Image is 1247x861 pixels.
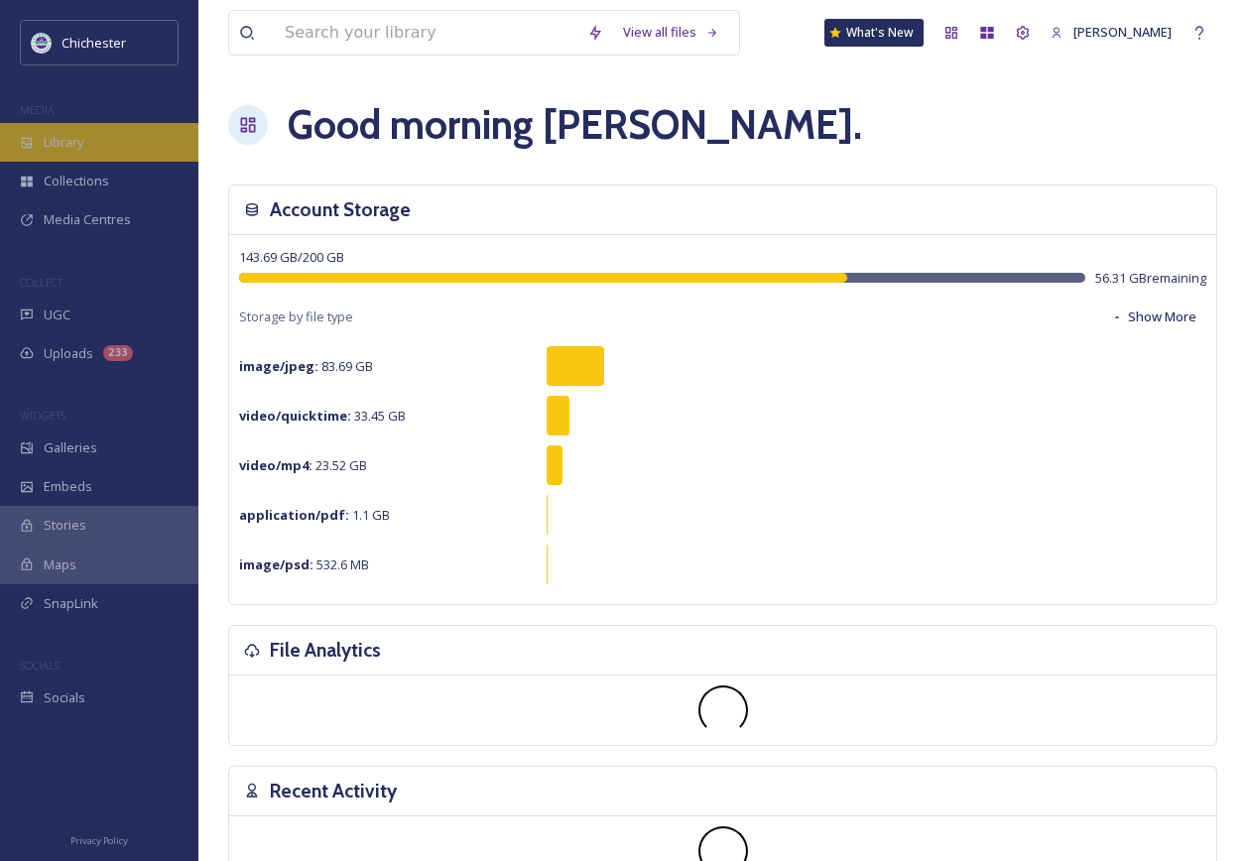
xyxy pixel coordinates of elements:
[239,456,367,474] span: 23.52 GB
[613,13,729,52] a: View all files
[44,594,98,613] span: SnapLink
[44,688,85,707] span: Socials
[239,456,312,474] strong: video/mp4 :
[1041,13,1182,52] a: [PERSON_NAME]
[239,357,373,375] span: 83.69 GB
[270,636,381,665] h3: File Analytics
[270,777,397,805] h3: Recent Activity
[239,357,318,375] strong: image/jpeg :
[62,34,126,52] span: Chichester
[288,95,862,155] h1: Good morning [PERSON_NAME] .
[44,477,92,496] span: Embeds
[44,306,70,324] span: UGC
[20,408,65,423] span: WIDGETS
[1095,269,1206,288] span: 56.31 GB remaining
[1073,23,1172,41] span: [PERSON_NAME]
[103,345,133,361] div: 233
[1101,298,1206,336] button: Show More
[44,344,93,363] span: Uploads
[270,195,411,224] h3: Account Storage
[44,516,86,535] span: Stories
[44,438,97,457] span: Galleries
[32,33,52,53] img: Logo_of_Chichester_District_Council.png
[20,275,62,290] span: COLLECT
[70,834,128,847] span: Privacy Policy
[20,102,55,117] span: MEDIA
[275,11,577,55] input: Search your library
[70,827,128,851] a: Privacy Policy
[44,555,76,574] span: Maps
[239,555,369,573] span: 532.6 MB
[44,210,131,229] span: Media Centres
[239,307,353,326] span: Storage by file type
[44,172,109,190] span: Collections
[20,658,60,673] span: SOCIALS
[239,555,313,573] strong: image/psd :
[239,506,349,524] strong: application/pdf :
[44,133,83,152] span: Library
[239,506,390,524] span: 1.1 GB
[824,19,924,47] a: What's New
[239,407,406,425] span: 33.45 GB
[239,248,344,266] span: 143.69 GB / 200 GB
[239,407,351,425] strong: video/quicktime :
